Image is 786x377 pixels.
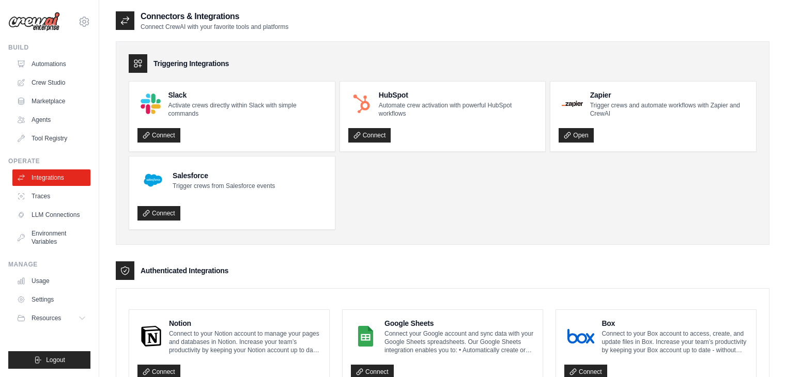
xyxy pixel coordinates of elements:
[12,310,90,326] button: Resources
[168,90,326,100] h4: Slack
[141,23,288,31] p: Connect CrewAI with your favorite tools and platforms
[12,273,90,289] a: Usage
[8,12,60,32] img: Logo
[173,170,275,181] h4: Salesforce
[141,93,161,114] img: Slack Logo
[351,93,372,114] img: HubSpot Logo
[153,58,229,69] h3: Triggering Integrations
[12,56,90,72] a: Automations
[12,169,90,186] a: Integrations
[141,10,288,23] h2: Connectors & Integrations
[137,128,180,143] a: Connect
[12,112,90,128] a: Agents
[12,74,90,91] a: Crew Studio
[8,351,90,369] button: Logout
[379,101,537,118] p: Automate crew activation with powerful HubSpot workflows
[8,43,90,52] div: Build
[141,168,165,193] img: Salesforce Logo
[141,326,162,347] img: Notion Logo
[379,90,537,100] h4: HubSpot
[141,265,228,276] h3: Authenticated Integrations
[173,182,275,190] p: Trigger crews from Salesforce events
[12,130,90,147] a: Tool Registry
[168,101,326,118] p: Activate crews directly within Slack with simple commands
[12,93,90,109] a: Marketplace
[12,207,90,223] a: LLM Connections
[12,188,90,205] a: Traces
[602,318,748,328] h4: Box
[567,326,594,347] img: Box Logo
[169,318,321,328] h4: Notion
[12,291,90,308] a: Settings
[169,329,321,354] p: Connect to your Notion account to manage your pages and databases in Notion. Increase your team’s...
[590,90,748,100] h4: Zapier
[348,128,391,143] a: Connect
[137,206,180,221] a: Connect
[12,225,90,250] a: Environment Variables
[8,260,90,269] div: Manage
[562,101,582,107] img: Zapier Logo
[354,326,377,347] img: Google Sheets Logo
[8,157,90,165] div: Operate
[384,318,534,328] h4: Google Sheets
[32,314,61,322] span: Resources
[46,356,65,364] span: Logout
[590,101,748,118] p: Trigger crews and automate workflows with Zapier and CrewAI
[602,329,748,354] p: Connect to your Box account to access, create, and update files in Box. Increase your team’s prod...
[559,128,593,143] a: Open
[384,329,534,354] p: Connect your Google account and sync data with your Google Sheets spreadsheets. Our Google Sheets...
